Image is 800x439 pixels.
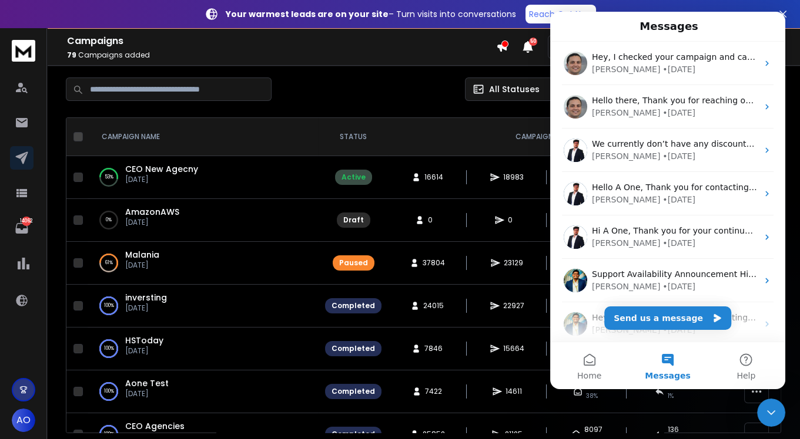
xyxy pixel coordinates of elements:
[584,425,602,434] span: 8097
[125,377,169,389] a: Aone Test
[14,83,37,107] img: Profile image for Raj
[503,301,524,310] span: 22927
[112,52,145,64] div: • [DATE]
[112,269,145,281] div: • [DATE]
[423,258,445,268] span: 37804
[423,301,444,310] span: 24015
[12,40,35,62] img: logo
[14,214,37,237] img: Profile image for Tanish
[125,206,179,218] a: AmazonAWS
[112,312,145,325] div: • [DATE]
[95,360,140,368] span: Messages
[42,139,110,151] div: [PERSON_NAME]
[757,399,785,427] iframe: Intercom live chat
[529,8,593,20] p: Reach Out Now
[332,301,375,310] div: Completed
[125,261,159,270] p: [DATE]
[104,343,114,354] p: 100 %
[125,292,167,303] a: inversting
[88,242,318,285] td: 61%Malania[DATE]
[112,95,145,107] div: • [DATE]
[550,12,785,389] iframe: Intercom live chat
[12,408,35,432] button: AO
[425,387,442,396] span: 7422
[14,127,37,150] img: Profile image for Tanish
[54,295,181,318] button: Send us a message
[125,346,163,356] p: [DATE]
[67,34,496,48] h1: Campaigns
[112,139,145,151] div: • [DATE]
[67,50,76,60] span: 79
[504,258,523,268] span: 23129
[78,330,156,377] button: Messages
[42,95,110,107] div: [PERSON_NAME]
[14,257,37,281] img: Profile image for Alan
[186,360,205,368] span: Help
[389,118,704,156] th: CAMPAIGN STATS
[503,344,524,353] span: 15664
[343,215,364,225] div: Draft
[42,269,110,281] div: [PERSON_NAME]
[10,217,34,240] a: 14062
[104,300,114,312] p: 100 %
[125,218,179,227] p: [DATE]
[332,387,375,396] div: Completed
[226,8,516,20] p: – Turn visits into conversations
[104,386,114,397] p: 100 %
[318,118,389,156] th: STATUS
[332,430,375,439] div: Completed
[157,330,235,377] button: Help
[125,335,163,346] a: HSToday
[112,182,145,194] div: • [DATE]
[424,344,443,353] span: 7846
[506,387,522,396] span: 14611
[525,5,596,23] a: Reach Out Now
[508,215,520,225] span: 0
[27,360,51,368] span: Home
[226,8,389,20] strong: Your warmest leads are on your site
[489,83,540,95] p: All Statuses
[22,217,31,226] p: 14062
[112,225,145,238] div: • [DATE]
[42,84,658,93] span: Hello there, Thank you for reaching out to [GEOGRAPHIC_DATA]. Could you please provide us with de...
[88,285,318,327] td: 100%inversting[DATE]
[586,391,598,401] span: 38 %
[668,425,679,434] span: 136
[125,175,198,184] p: [DATE]
[503,173,524,182] span: 18983
[42,312,110,325] div: [PERSON_NAME]
[105,257,113,269] p: 61 %
[125,303,167,313] p: [DATE]
[529,38,537,46] span: 50
[125,163,198,175] a: CEO New Agecny
[67,50,496,60] p: Campaigns added
[424,173,443,182] span: 16614
[88,370,318,413] td: 100%Aone Test[DATE]
[42,225,110,238] div: [PERSON_NAME]
[505,430,523,439] span: 21125
[339,258,368,268] div: Paused
[14,300,37,324] img: Profile image for Alan
[106,214,112,226] p: 0 %
[88,327,318,370] td: 100%HSToday[DATE]
[342,173,366,182] div: Active
[428,215,440,225] span: 0
[42,52,110,64] div: [PERSON_NAME]
[125,389,169,399] p: [DATE]
[125,249,159,261] a: Malania
[14,170,37,194] img: Profile image for Tanish
[125,420,185,432] span: CEO Agencies
[668,391,674,401] span: 1 %
[88,118,318,156] th: CAMPAIGN NAME
[332,344,375,353] div: Completed
[88,199,318,242] td: 0%AmazonAWS[DATE]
